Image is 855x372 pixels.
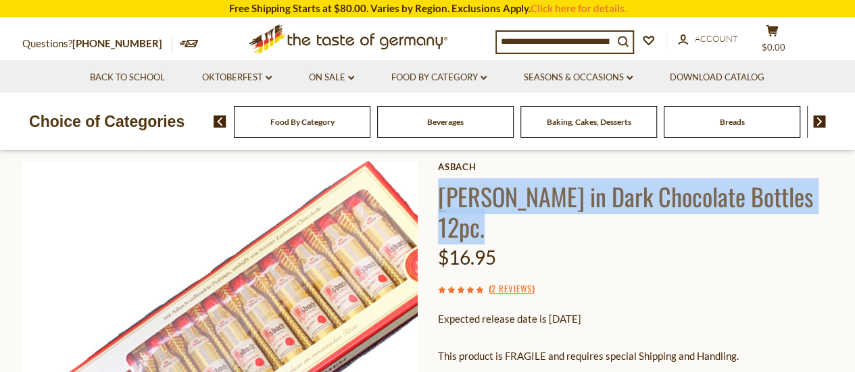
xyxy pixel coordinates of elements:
a: On Sale [309,70,354,85]
a: Beverages [427,117,464,127]
img: next arrow [813,115,826,128]
a: Asbach [438,161,833,172]
p: Expected release date is [DATE] [438,311,833,327]
a: [PHONE_NUMBER] [72,37,162,49]
a: Click here for details. [531,2,627,14]
a: Download Catalog [670,70,764,85]
img: previous arrow [214,115,226,128]
a: Breads [720,117,745,127]
span: $0.00 [762,42,785,53]
a: Account [678,32,738,47]
a: 2 Reviews [491,282,531,296]
a: Oktoberfest [202,70,272,85]
p: This product is FRAGILE and requires special Shipping and Handling. [438,348,833,365]
a: Food By Category [391,70,487,85]
a: Seasons & Occasions [524,70,633,85]
a: Food By Category [270,117,335,127]
a: Back to School [90,70,165,85]
a: Baking, Cakes, Desserts [547,117,631,127]
span: ( ) [488,282,534,295]
h1: [PERSON_NAME] in Dark Chocolate Bottles 12pc. [438,181,833,242]
span: Account [695,33,738,44]
span: $16.95 [438,246,496,269]
p: Questions? [22,35,172,53]
button: $0.00 [752,24,793,58]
